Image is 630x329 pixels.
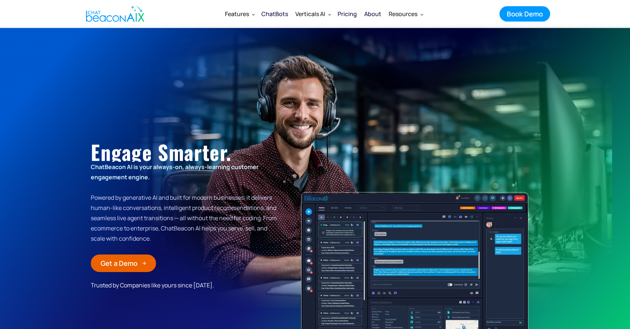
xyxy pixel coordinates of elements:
[80,1,148,27] a: home
[295,9,325,19] div: Verticals AI
[334,4,361,23] a: Pricing
[507,9,543,19] div: Book Demo
[499,6,550,22] a: Book Demo
[101,259,137,268] div: Get a Demo
[338,9,357,19] div: Pricing
[225,9,249,19] div: Features
[91,162,279,244] p: Powered by generative AI and built for modern businesses, it delivers human-like conversations, i...
[389,9,417,19] div: Resources
[361,4,385,23] a: About
[252,13,255,16] img: Dropdown
[420,13,423,16] img: Dropdown
[261,9,288,19] div: ChatBots
[91,255,156,272] a: Get a Demo
[91,137,247,217] strong: Engage Smarter. Convert Faster. Scale Effortlessly.
[91,163,258,181] strong: ChatBeacon AI is your always-on, always-learning customer engagement engine.
[292,5,334,23] div: Verticals AI
[385,5,426,23] div: Resources
[221,5,258,23] div: Features
[142,261,146,265] img: Arrow
[258,4,292,23] a: ChatBots
[328,13,331,16] img: Dropdown
[91,279,226,291] div: Trusted by Companies like yours since [DATE].
[364,9,381,19] div: About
